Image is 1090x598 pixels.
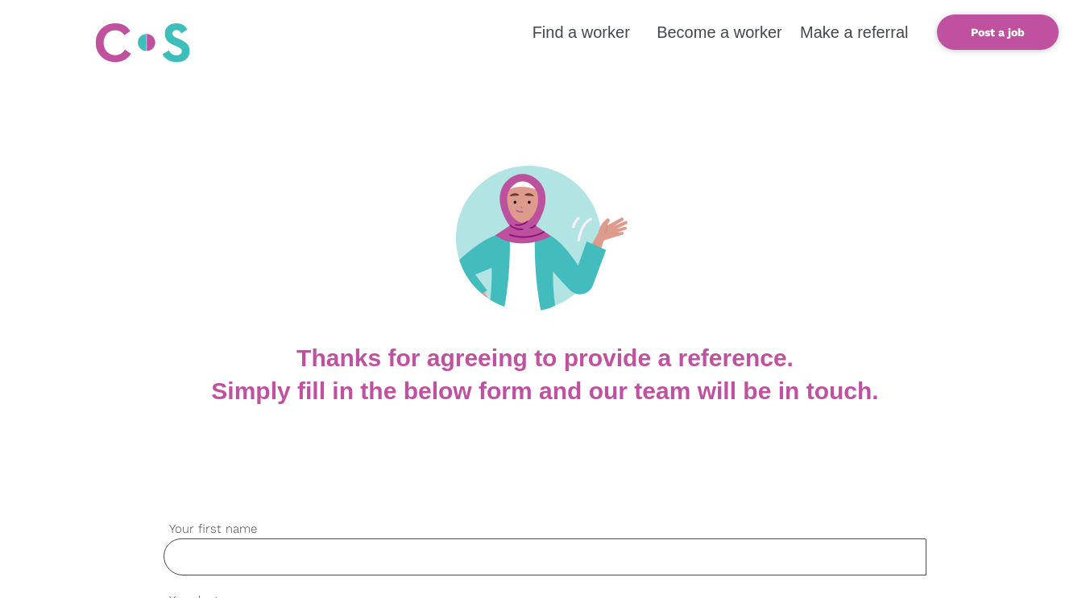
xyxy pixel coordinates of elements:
b: Simply fill in the below form and our team will be in touch. [211,377,878,404]
a: Post a job [937,14,1059,50]
b: Post a job [971,26,1025,39]
a: Find a worker [533,23,630,41]
a: Become a worker [657,23,782,41]
a: Make a referral [800,23,909,41]
label: Your first name [164,520,926,538]
b: Thanks for agreeing to provide a reference. [296,344,794,371]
